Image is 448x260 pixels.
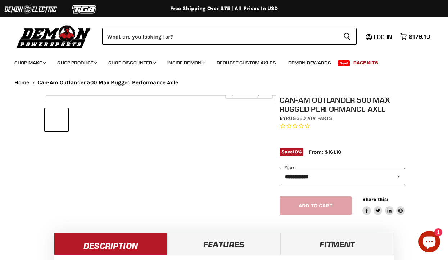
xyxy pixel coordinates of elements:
a: Features [167,233,281,255]
input: Search [102,28,338,45]
img: Demon Electric Logo 2 [4,3,58,16]
h1: Can-Am Outlander 500 Max Rugged Performance Axle [280,95,406,113]
span: From: $161.10 [309,149,341,155]
div: by [280,115,406,122]
button: Can-Am Outlander 500 Max Rugged Performance Axle thumbnail [71,108,94,131]
span: Can-Am Outlander 500 Max Rugged Performance Axle [37,80,178,86]
a: Shop Discounted [103,55,160,70]
span: Save % [280,148,303,156]
a: $179.10 [397,31,434,42]
button: Can-Am Outlander 500 Max Rugged Performance Axle thumbnail [121,108,144,131]
a: Shop Make [9,55,50,70]
ul: Main menu [9,53,428,70]
aside: Share this: [362,196,405,215]
a: Rugged ATV Parts [286,115,332,121]
img: TGB Logo 2 [58,3,112,16]
img: Demon Powersports [14,23,93,49]
a: Shop Product [52,55,101,70]
select: year [280,168,406,185]
a: Race Kits [348,55,384,70]
span: Click to expand [229,91,269,96]
span: Log in [374,33,392,40]
button: Can-Am Outlander 500 Max Rugged Performance Axle thumbnail [45,108,68,131]
button: Search [338,28,357,45]
span: Share this: [362,197,388,202]
a: Log in [371,33,397,40]
a: Request Custom Axles [211,55,281,70]
span: $179.10 [409,33,430,40]
span: Rated 0.0 out of 5 stars 0 reviews [280,122,406,130]
inbox-online-store-chat: Shopify online store chat [416,231,442,254]
button: Can-Am Outlander 500 Max Rugged Performance Axle thumbnail [96,108,119,131]
a: Fitment [281,233,394,255]
a: Inside Demon [162,55,210,70]
form: Product [102,28,357,45]
a: Description [54,233,167,255]
a: Demon Rewards [283,55,336,70]
span: 10 [293,149,298,154]
span: New! [338,60,350,66]
button: Can-Am Outlander 500 Max Rugged Performance Axle thumbnail [146,108,169,131]
a: Home [14,80,30,86]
